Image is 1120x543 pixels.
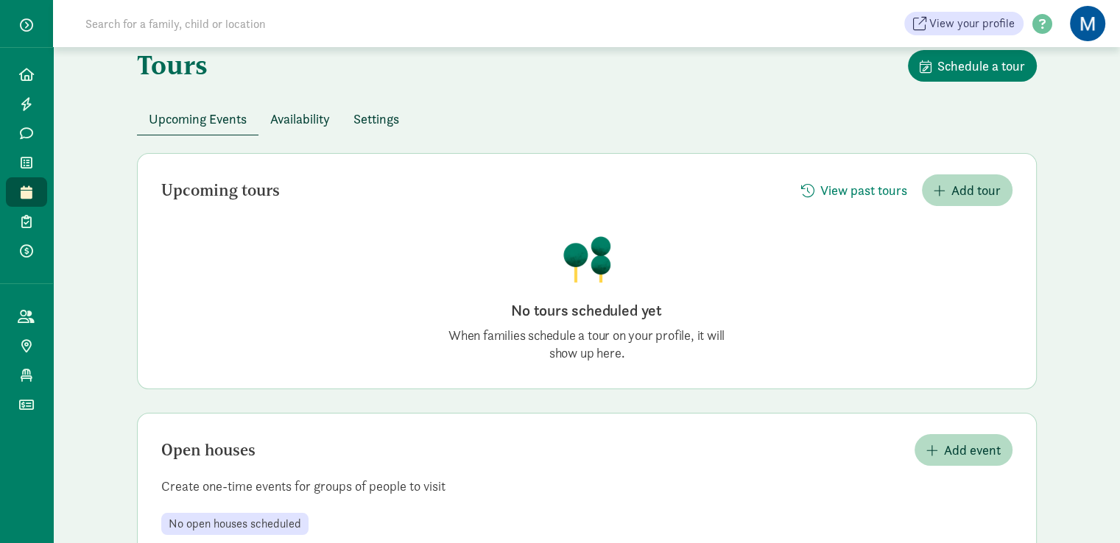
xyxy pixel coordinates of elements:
[937,56,1025,76] span: Schedule a tour
[789,174,919,206] button: View past tours
[161,182,280,199] h2: Upcoming tours
[562,235,612,283] img: illustration-trees.png
[138,478,1036,495] p: Create one-time events for groups of people to visit
[789,182,919,199] a: View past tours
[440,327,734,362] p: When families schedule a tour on your profile, it will show up here.
[951,180,1001,200] span: Add tour
[944,440,1001,460] span: Add event
[258,103,342,135] button: Availability
[77,9,490,38] input: Search for a family, child or location
[270,109,330,129] span: Availability
[353,109,399,129] span: Settings
[904,12,1024,35] a: View your profile
[908,50,1037,82] button: Schedule a tour
[342,103,411,135] button: Settings
[915,434,1012,466] button: Add event
[929,15,1015,32] span: View your profile
[1046,472,1120,543] iframe: Chat Widget
[922,174,1012,206] button: Add tour
[137,103,258,135] button: Upcoming Events
[149,109,247,129] span: Upcoming Events
[440,300,734,321] h2: No tours scheduled yet
[137,50,208,79] h1: Tours
[161,441,256,459] h2: Open houses
[169,517,301,530] span: No open houses scheduled
[820,180,907,200] span: View past tours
